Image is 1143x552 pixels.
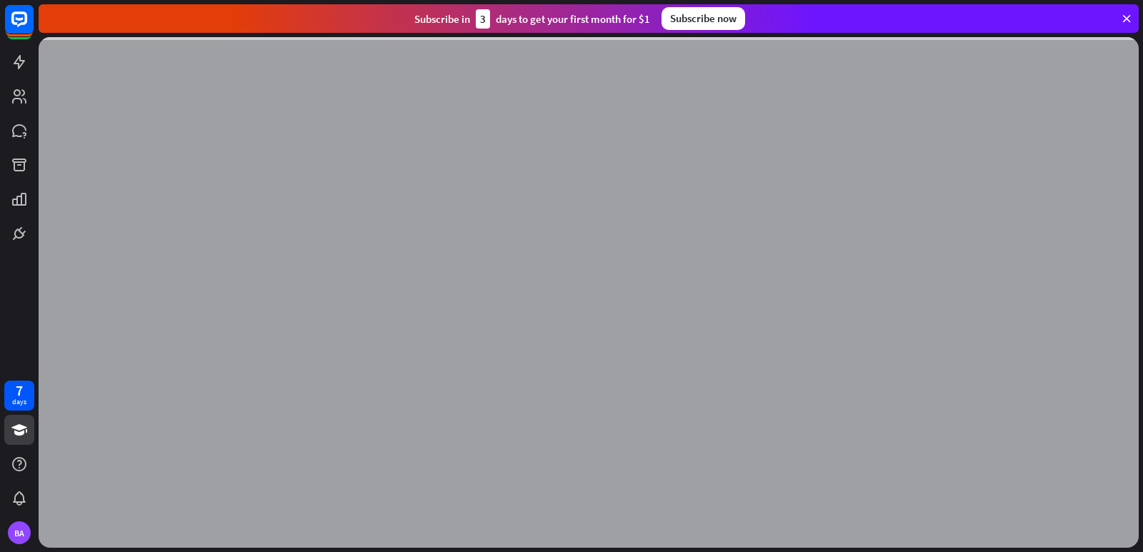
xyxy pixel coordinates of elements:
a: 7 days [4,381,34,411]
div: Subscribe in days to get your first month for $1 [414,9,650,29]
div: days [12,397,26,407]
div: BA [8,521,31,544]
div: 3 [476,9,490,29]
div: 7 [16,384,23,397]
div: Subscribe now [662,7,745,30]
